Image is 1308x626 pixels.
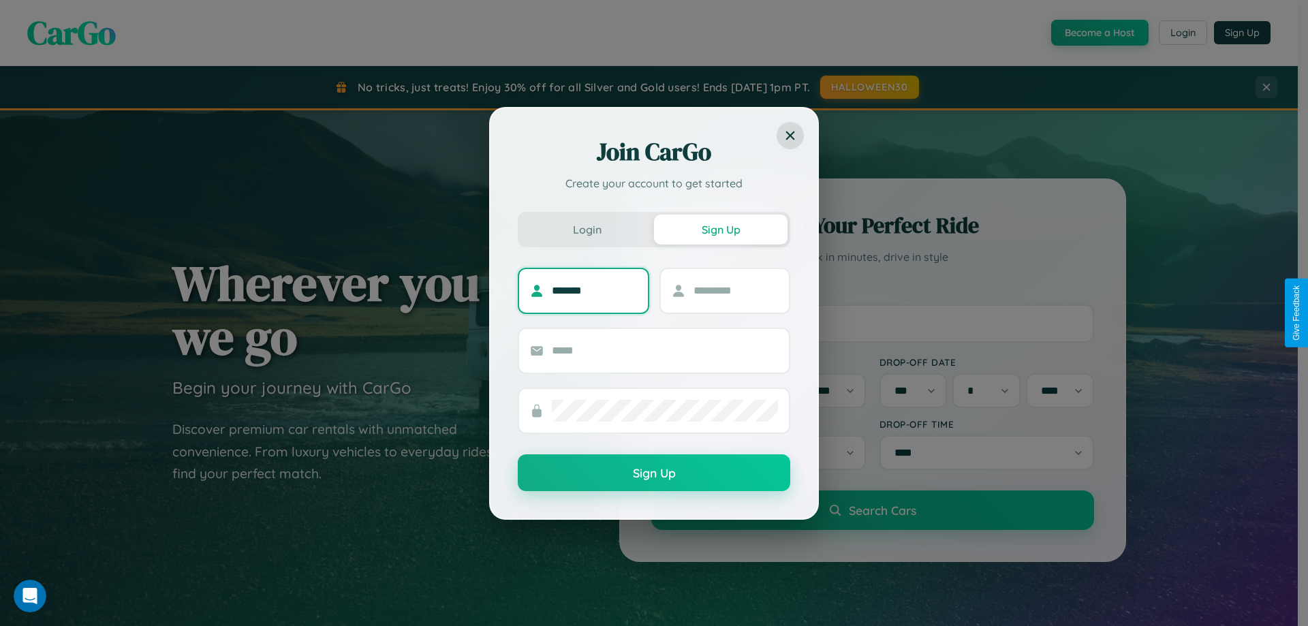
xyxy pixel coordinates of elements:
[1292,285,1301,341] div: Give Feedback
[14,580,46,612] iframe: Intercom live chat
[518,454,790,491] button: Sign Up
[518,175,790,191] p: Create your account to get started
[520,215,654,245] button: Login
[518,136,790,168] h2: Join CarGo
[654,215,788,245] button: Sign Up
